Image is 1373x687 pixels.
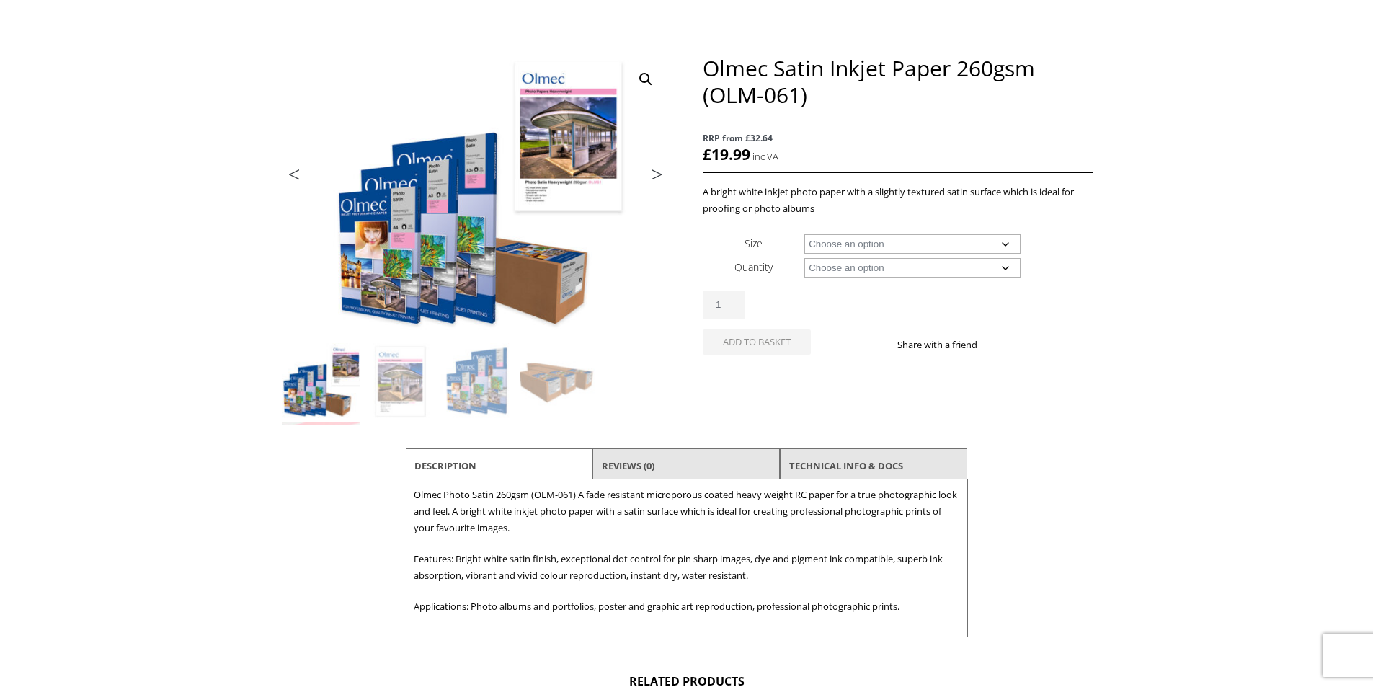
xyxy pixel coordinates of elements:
p: A bright white inkjet photo paper with a slightly textured satin surface which is ideal for proof... [703,184,1092,217]
p: Share with a friend [897,337,995,353]
img: Olmec Satin Inkjet Paper 260gsm (OLM-061) [281,55,670,342]
h1: Olmec Satin Inkjet Paper 260gsm (OLM-061) [703,55,1092,108]
bdi: 19.99 [703,144,750,164]
label: Quantity [734,260,773,274]
img: facebook sharing button [995,339,1006,350]
a: TECHNICAL INFO & DOCS [789,453,903,479]
img: Olmec Satin Inkjet Paper 260gsm (OLM-061) - Image 5 [282,422,360,500]
a: View full-screen image gallery [633,66,659,92]
input: Product quantity [703,291,745,319]
a: Description [414,453,476,479]
p: Applications: Photo albums and portfolios, poster and graphic art reproduction, professional phot... [414,598,960,615]
label: Size [745,236,763,250]
span: RRP from £32.64 [703,130,1092,146]
img: Olmec Satin Inkjet Paper 260gsm (OLM-061) - Image 2 [361,343,439,421]
img: Olmec Satin Inkjet Paper 260gsm (OLM-061) - Image 4 [520,343,597,421]
img: Olmec Satin Inkjet Paper 260gsm (OLM-061) - Image 3 [440,343,518,421]
img: email sharing button [1029,339,1041,350]
a: Reviews (0) [602,453,654,479]
button: Add to basket [703,329,811,355]
img: Olmec Satin Inkjet Paper 260gsm (OLM-061) [282,343,360,421]
span: £ [703,144,711,164]
p: Olmec Photo Satin 260gsm (OLM-061) A fade resistant microporous coated heavy weight RC paper for ... [414,487,960,536]
p: Features: Bright white satin finish, exceptional dot control for pin sharp images, dye and pigmen... [414,551,960,584]
img: twitter sharing button [1012,339,1023,350]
